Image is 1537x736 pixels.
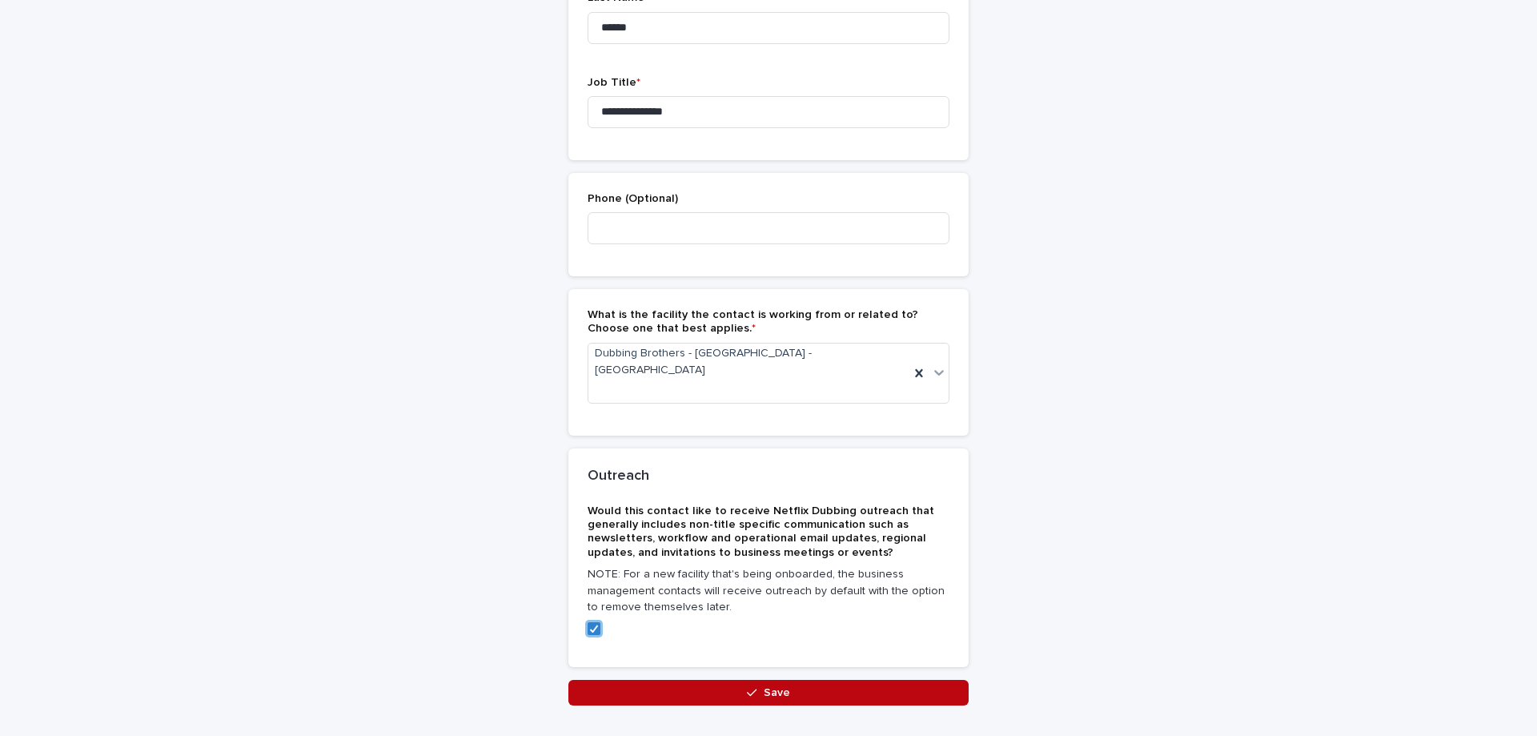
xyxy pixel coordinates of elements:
span: What is the facility the contact is working from or related to? Choose one that best applies. [588,309,918,334]
span: Dubbing Brothers - [GEOGRAPHIC_DATA] - [GEOGRAPHIC_DATA] [595,345,903,379]
span: Job Title [588,77,640,88]
h2: Outreach [588,468,649,485]
span: Phone (Optional) [588,193,678,204]
p: NOTE: For a new facility that's being onboarded, the business management contacts will receive ou... [588,566,949,616]
span: Save [764,687,790,698]
span: Would this contact like to receive Netflix Dubbing outreach that generally includes non-title spe... [588,505,934,558]
button: Save [568,680,969,706]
